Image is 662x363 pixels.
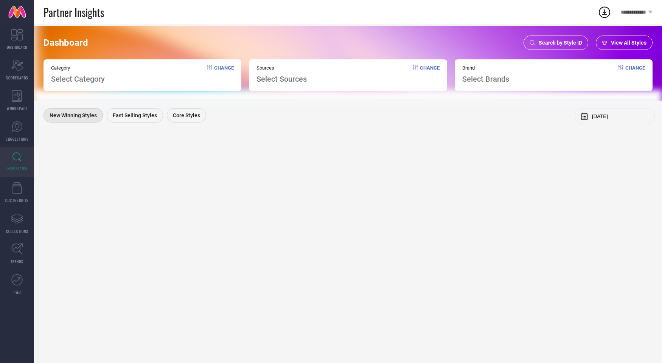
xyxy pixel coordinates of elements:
[44,5,104,20] span: Partner Insights
[598,5,611,19] div: Open download list
[6,166,28,171] span: INSPIRATION
[592,113,649,119] input: Select month
[256,74,307,84] span: Select Sources
[539,40,582,46] span: Search by Style ID
[462,65,509,71] span: Brand
[7,44,27,50] span: DASHBOARD
[50,112,97,118] span: New Winning Styles
[11,259,23,264] span: TRENDS
[14,289,21,295] span: FWD
[6,228,28,234] span: COLLECTIONS
[113,112,157,118] span: Fast Selling Styles
[173,112,200,118] span: Core Styles
[51,65,105,71] span: Category
[5,197,29,203] span: CDC INSIGHTS
[6,136,29,142] span: SUGGESTIONS
[420,65,440,84] span: Change
[611,40,646,46] span: View All Styles
[256,65,307,71] span: Sources
[214,65,234,84] span: Change
[462,74,509,84] span: Select Brands
[44,37,88,48] span: Dashboard
[6,75,28,81] span: SCORECARDS
[51,74,105,84] span: Select Category
[625,65,645,84] span: Change
[7,105,28,111] span: WORKSPACE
